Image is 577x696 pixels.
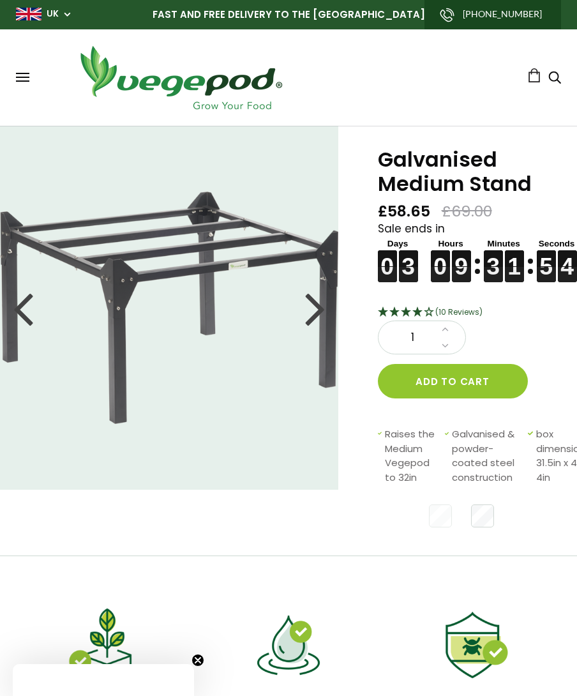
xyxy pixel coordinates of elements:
[438,338,453,354] a: Decrease quantity by 1
[378,305,545,321] div: 4.1 Stars - 10 Reviews
[548,72,561,86] a: Search
[378,202,430,222] span: £58.65
[558,250,577,266] figure: 4
[505,250,524,266] figure: 1
[442,202,492,222] span: £69.00
[378,148,545,197] h1: Galvanised Medium Stand
[399,250,418,266] figure: 3
[537,250,556,266] figure: 5
[431,250,450,266] figure: 0
[191,654,204,667] button: Close teaser
[378,364,528,398] button: Add to cart
[391,329,435,346] span: 1
[47,8,59,20] a: UK
[378,221,545,282] div: Sale ends in
[435,306,483,317] span: 4.1 Stars - 10 Reviews
[13,664,194,696] div: Close teaser
[438,321,453,338] a: Increase quantity by 1
[69,42,292,113] img: Vegepod
[484,250,503,266] figure: 3
[16,8,41,20] img: gb_large.png
[452,250,471,266] figure: 9
[452,427,521,485] span: Galvanised & powder-coated steel construction
[385,427,438,485] span: Raises the Medium Vegepod to 32in
[378,250,397,266] figure: 0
